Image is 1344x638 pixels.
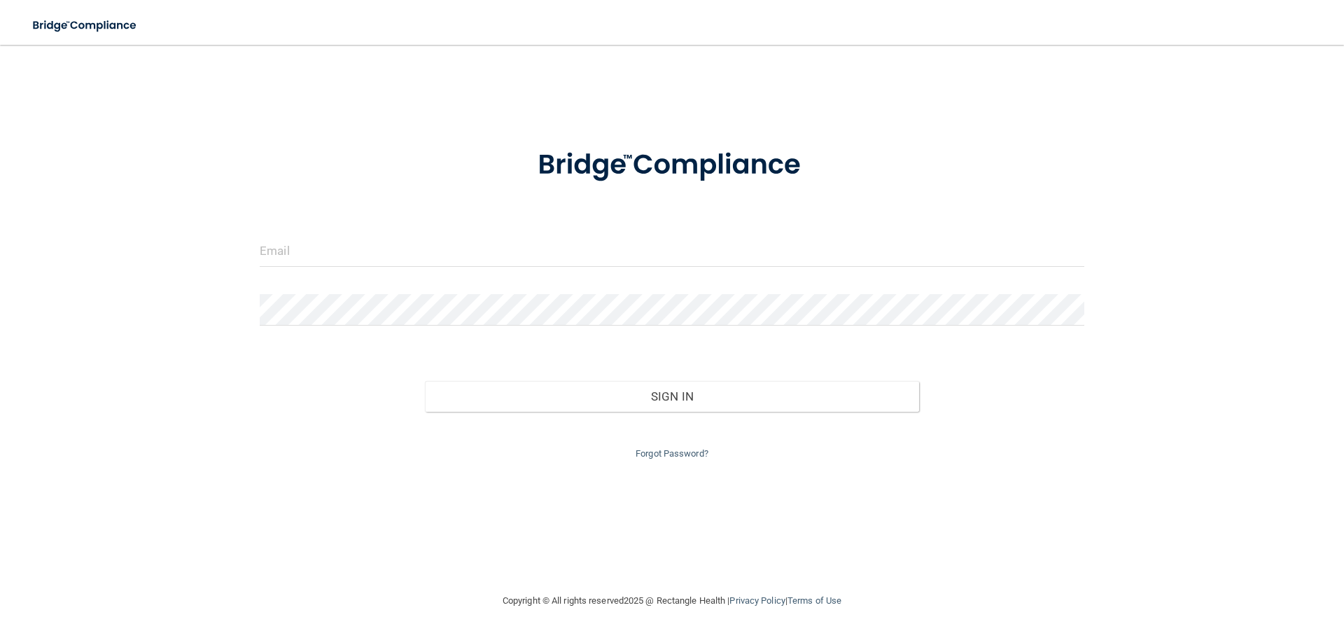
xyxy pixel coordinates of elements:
[21,11,150,40] img: bridge_compliance_login_screen.278c3ca4.svg
[425,381,920,412] button: Sign In
[729,595,785,606] a: Privacy Policy
[636,448,708,459] a: Forgot Password?
[787,595,841,606] a: Terms of Use
[509,129,835,202] img: bridge_compliance_login_screen.278c3ca4.svg
[260,235,1084,267] input: Email
[416,578,927,623] div: Copyright © All rights reserved 2025 @ Rectangle Health | |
